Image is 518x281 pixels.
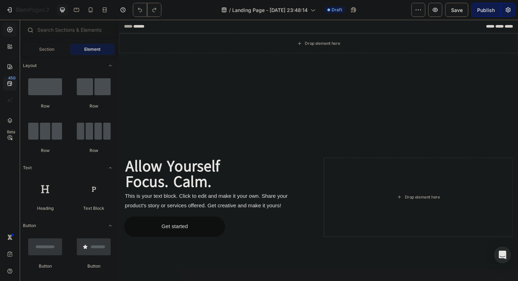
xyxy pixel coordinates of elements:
[23,23,116,37] input: Search Sections & Elements
[494,246,511,263] div: Open Intercom Messenger
[105,60,116,71] span: Toggle open
[5,129,17,135] div: Beta
[72,205,116,212] div: Text Block
[6,208,112,230] button: <p>Get started</p>
[23,165,32,171] span: Text
[23,103,67,109] div: Row
[332,7,342,13] span: Draft
[45,214,73,224] p: Get started
[23,205,67,212] div: Heading
[23,147,67,154] div: Row
[72,263,116,269] div: Button
[7,75,17,81] div: 450
[72,103,116,109] div: Row
[23,263,67,269] div: Button
[232,6,308,14] span: Landing Page - [DATE] 23:48:14
[119,20,518,281] iframe: Design area
[23,222,36,229] span: Button
[72,147,116,154] div: Row
[197,22,234,28] div: Drop element here
[477,6,495,14] div: Publish
[133,3,161,17] div: Undo/Redo
[39,46,54,53] span: Section
[46,6,49,14] p: 7
[6,181,206,203] div: This is your text block. Click to edit and make it your own. Share your product's story or servic...
[451,7,463,13] span: Save
[105,162,116,173] span: Toggle open
[6,147,205,181] h2: allow yourself focus. calm.
[84,46,100,53] span: Element
[471,3,501,17] button: Publish
[229,6,231,14] span: /
[105,220,116,231] span: Toggle open
[3,3,53,17] button: 7
[303,185,340,191] div: Drop element here
[445,3,468,17] button: Save
[23,62,37,69] span: Layout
